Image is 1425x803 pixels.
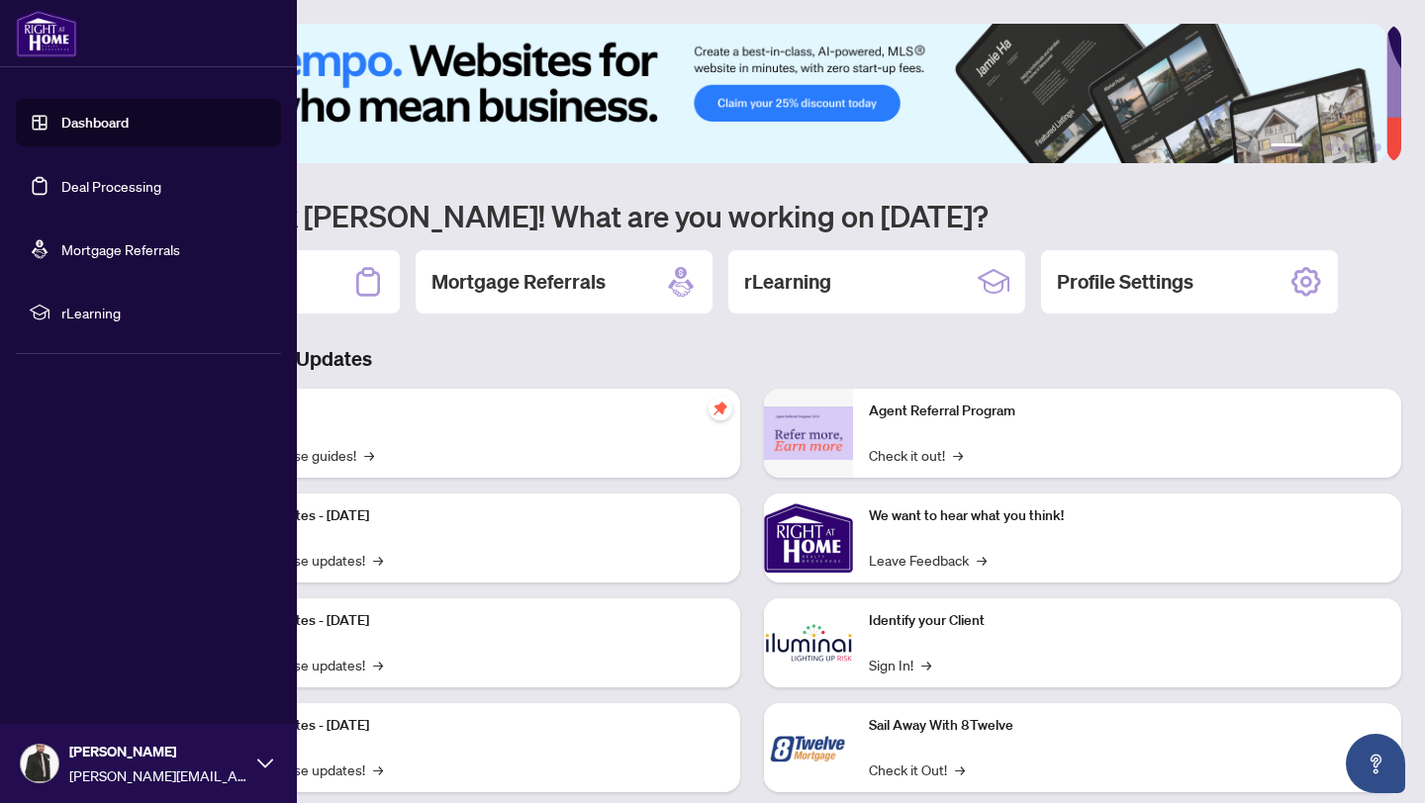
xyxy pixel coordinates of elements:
[921,654,931,675] span: →
[709,397,732,420] span: pushpin
[1374,143,1381,151] button: 6
[61,302,267,323] span: rLearning
[1342,143,1350,151] button: 4
[364,444,374,466] span: →
[431,268,606,296] h2: Mortgage Referrals
[764,598,853,687] img: Identify your Client
[869,444,963,466] a: Check it out!→
[373,758,383,780] span: →
[744,268,831,296] h2: rLearning
[103,197,1401,234] h1: Welcome back [PERSON_NAME]! What are you working on [DATE]?
[977,549,987,571] span: →
[103,24,1386,163] img: Slide 0
[869,505,1385,527] p: We want to hear what you think!
[373,549,383,571] span: →
[869,654,931,675] a: Sign In!→
[1271,143,1302,151] button: 1
[103,345,1401,373] h3: Brokerage & Industry Updates
[1057,268,1193,296] h2: Profile Settings
[1310,143,1318,151] button: 2
[869,758,965,780] a: Check it Out!→
[69,764,247,786] span: [PERSON_NAME][EMAIL_ADDRESS][DOMAIN_NAME]
[61,114,129,132] a: Dashboard
[61,177,161,195] a: Deal Processing
[953,444,963,466] span: →
[61,240,180,258] a: Mortgage Referrals
[208,715,724,737] p: Platform Updates - [DATE]
[869,401,1385,422] p: Agent Referral Program
[869,610,1385,632] p: Identify your Client
[764,703,853,792] img: Sail Away With 8Twelve
[764,406,853,461] img: Agent Referral Program
[869,715,1385,737] p: Sail Away With 8Twelve
[1358,143,1366,151] button: 5
[869,549,987,571] a: Leave Feedback→
[955,758,965,780] span: →
[1326,143,1334,151] button: 3
[1346,734,1405,793] button: Open asap
[208,505,724,527] p: Platform Updates - [DATE]
[764,493,853,582] img: We want to hear what you think!
[69,741,247,762] span: [PERSON_NAME]
[21,745,58,782] img: Profile Icon
[208,610,724,632] p: Platform Updates - [DATE]
[208,401,724,422] p: Self-Help
[16,10,77,57] img: logo
[373,654,383,675] span: →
